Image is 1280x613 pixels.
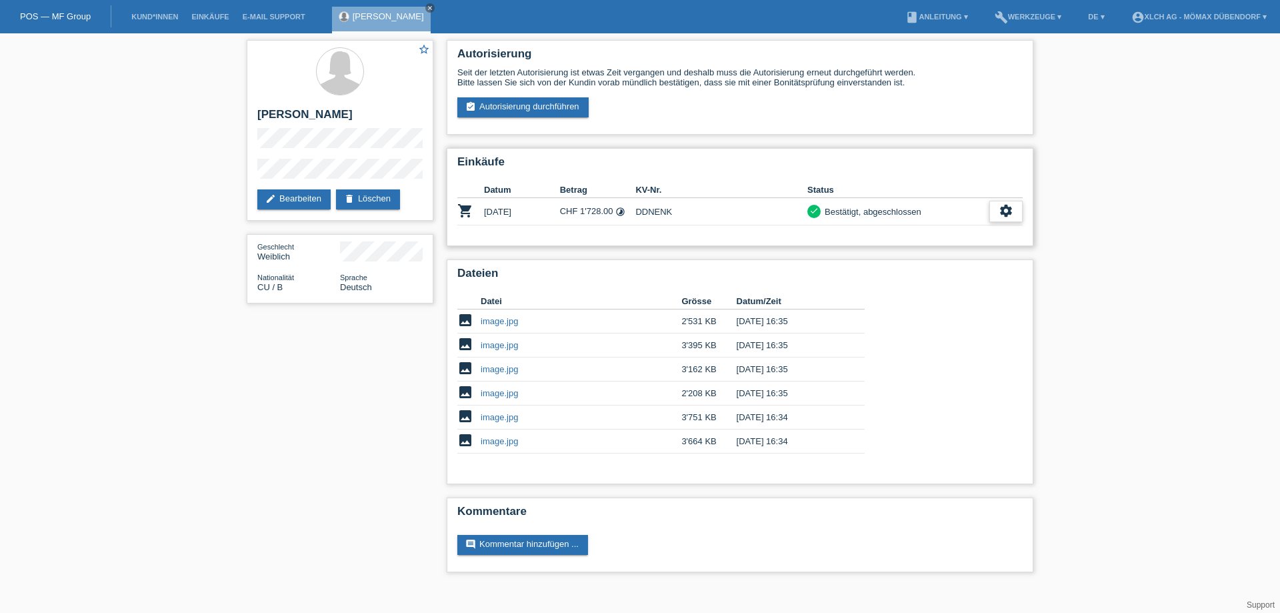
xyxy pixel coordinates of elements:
[457,432,473,448] i: image
[905,11,919,24] i: book
[615,207,625,217] i: Fixe Raten - Zinsübernahme durch Kunde (6 Raten)
[418,43,430,57] a: star_border
[457,336,473,352] i: image
[484,182,560,198] th: Datum
[1247,600,1275,610] a: Support
[1131,11,1145,24] i: account_circle
[999,203,1013,218] i: settings
[988,13,1069,21] a: buildWerkzeuge ▾
[737,430,846,454] td: [DATE] 16:34
[737,382,846,406] td: [DATE] 16:35
[457,97,589,117] a: assignment_turned_inAutorisierung durchführen
[457,267,1023,287] h2: Dateien
[340,273,367,281] span: Sprache
[457,67,1023,87] div: Seit der letzten Autorisierung ist etwas Zeit vergangen und deshalb muss die Autorisierung erneut...
[265,193,276,204] i: edit
[236,13,312,21] a: E-Mail Support
[681,358,736,382] td: 3'162 KB
[125,13,185,21] a: Kund*innen
[481,316,518,326] a: image.jpg
[340,282,372,292] span: Deutsch
[681,430,736,454] td: 3'664 KB
[737,310,846,334] td: [DATE] 16:35
[484,198,560,225] td: [DATE]
[344,193,355,204] i: delete
[1081,13,1111,21] a: DE ▾
[560,198,636,225] td: CHF 1'728.00
[418,43,430,55] i: star_border
[457,408,473,424] i: image
[481,293,681,310] th: Datei
[20,11,91,21] a: POS — MF Group
[809,206,819,215] i: check
[457,535,588,555] a: commentKommentar hinzufügen ...
[481,364,518,374] a: image.jpg
[681,382,736,406] td: 2'208 KB
[457,384,473,400] i: image
[457,505,1023,525] h2: Kommentare
[560,182,636,198] th: Betrag
[425,3,435,13] a: close
[737,406,846,430] td: [DATE] 16:34
[353,11,424,21] a: [PERSON_NAME]
[807,182,989,198] th: Status
[681,293,736,310] th: Grösse
[257,241,340,261] div: Weiblich
[257,189,331,209] a: editBearbeiten
[457,47,1023,67] h2: Autorisierung
[457,360,473,376] i: image
[635,182,807,198] th: KV-Nr.
[257,273,294,281] span: Nationalität
[737,358,846,382] td: [DATE] 16:35
[681,406,736,430] td: 3'751 KB
[737,293,846,310] th: Datum/Zeit
[257,243,294,251] span: Geschlecht
[481,412,518,422] a: image.jpg
[457,203,473,219] i: POSP00028464
[481,436,518,446] a: image.jpg
[681,334,736,358] td: 3'395 KB
[681,310,736,334] td: 2'531 KB
[427,5,433,11] i: close
[465,101,476,112] i: assignment_turned_in
[185,13,235,21] a: Einkäufe
[821,205,921,219] div: Bestätigt, abgeschlossen
[899,13,974,21] a: bookAnleitung ▾
[465,539,476,550] i: comment
[1125,13,1273,21] a: account_circleXLCH AG - Mömax Dübendorf ▾
[457,312,473,328] i: image
[257,282,283,292] span: Kuba / B / 05.04.2022
[737,334,846,358] td: [DATE] 16:35
[635,198,807,225] td: DDNENK
[481,388,518,398] a: image.jpg
[336,189,400,209] a: deleteLöschen
[457,155,1023,175] h2: Einkäufe
[481,340,518,350] a: image.jpg
[257,108,423,128] h2: [PERSON_NAME]
[995,11,1008,24] i: build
